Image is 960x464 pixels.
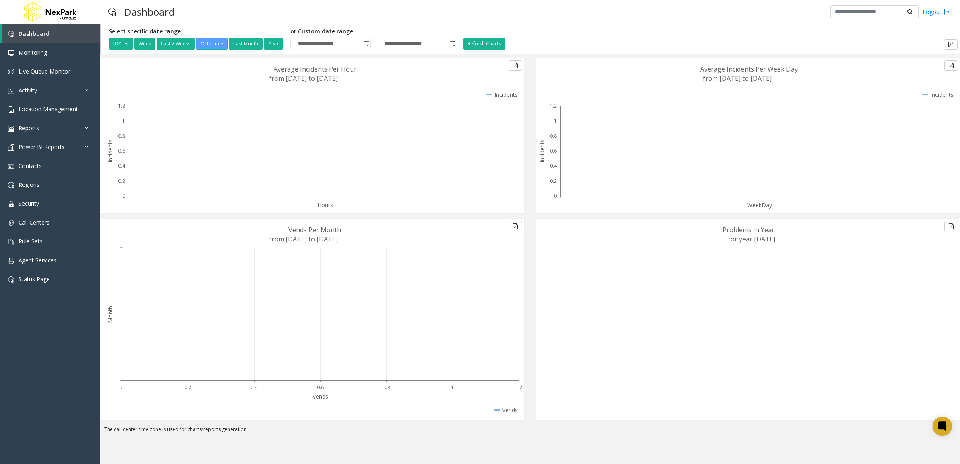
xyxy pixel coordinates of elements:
[550,102,557,109] text: 1.2
[509,221,522,231] button: Export to pdf
[463,38,505,50] button: Refresh Charts
[747,201,772,209] text: WeekDay
[723,225,774,234] text: Problems In Year
[2,24,100,43] a: Dashboard
[118,133,125,139] text: 0.8
[550,162,557,169] text: 0.4
[728,235,775,243] text: for year [DATE]
[18,67,70,75] span: Live Queue Monitor
[944,60,958,71] button: Export to pdf
[274,65,357,74] text: Average Incidents Per Hour
[109,38,133,50] button: [DATE]
[362,38,370,49] span: Toggle popup
[8,125,14,132] img: 'icon'
[184,384,191,391] text: 0.2
[923,8,950,16] a: Logout
[118,102,125,109] text: 1.2
[264,38,283,50] button: Year
[383,384,390,391] text: 0.8
[550,178,557,184] text: 0.2
[134,38,155,50] button: Week
[18,162,42,170] span: Contacts
[122,117,125,124] text: 1
[18,237,43,245] span: Rule Sets
[120,2,179,22] h3: Dashboard
[18,143,65,151] span: Power BI Reports
[18,49,47,56] span: Monitoring
[8,276,14,283] img: 'icon'
[269,235,338,243] text: from [DATE] to [DATE]
[18,219,49,226] span: Call Centers
[157,38,195,50] button: Last 2 Weeks
[18,30,49,37] span: Dashboard
[229,38,263,50] button: Last Month
[288,225,341,234] text: Vends Per Month
[8,201,14,207] img: 'icon'
[8,239,14,245] img: 'icon'
[944,39,958,50] button: Export to pdf
[18,124,39,132] span: Reports
[118,162,125,169] text: 0.4
[18,200,39,207] span: Security
[317,384,324,391] text: 0.6
[317,201,333,209] text: Hours
[515,384,522,391] text: 1.2
[8,182,14,188] img: 'icon'
[196,38,228,50] button: October
[106,139,114,163] text: Incidents
[118,178,125,184] text: 0.2
[944,8,950,16] img: logout
[8,31,14,37] img: 'icon'
[108,2,116,22] img: pageIcon
[106,306,114,323] text: Month
[18,256,57,264] span: Agent Services
[703,74,772,83] text: from [DATE] to [DATE]
[18,275,50,283] span: Status Page
[290,28,457,35] h5: or Custom date range
[251,384,258,391] text: 0.4
[313,392,328,400] text: Vends
[109,28,284,35] h5: Select specific date range
[18,181,39,188] span: Regions
[700,65,798,74] text: Average Incidents Per Week Day
[554,192,557,199] text: 0
[451,384,454,391] text: 1
[448,38,457,49] span: Toggle popup
[8,144,14,151] img: 'icon'
[8,88,14,94] img: 'icon'
[8,106,14,113] img: 'icon'
[550,133,557,139] text: 0.8
[538,139,546,163] text: Incidents
[509,60,522,71] button: Export to pdf
[118,147,125,154] text: 0.6
[122,192,125,199] text: 0
[554,117,557,124] text: 1
[18,105,78,113] span: Location Management
[8,69,14,75] img: 'icon'
[8,163,14,170] img: 'icon'
[550,147,557,154] text: 0.6
[8,50,14,56] img: 'icon'
[100,426,960,437] div: The call center time zone is used for charts/reports generation
[8,258,14,264] img: 'icon'
[269,74,338,83] text: from [DATE] to [DATE]
[8,220,14,226] img: 'icon'
[944,221,958,231] button: Export to pdf
[121,384,123,391] text: 0
[18,86,37,94] span: Activity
